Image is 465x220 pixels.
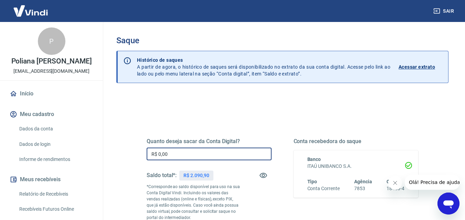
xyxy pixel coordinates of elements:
h3: Saque [116,36,448,45]
h5: Conta recebedora do saque [294,138,419,145]
p: Histórico de saques [137,57,390,63]
a: Dados da conta [17,122,95,136]
h6: Conta Corrente [307,185,340,192]
a: Relatório de Recebíveis [17,187,95,201]
h6: ITAÚ UNIBANCO S.A. [307,163,405,170]
a: Recebíveis Futuros Online [17,202,95,216]
h5: Quanto deseja sacar da Conta Digital? [147,138,272,145]
span: Agência [354,179,372,184]
iframe: Mensagem da empresa [405,175,459,190]
a: Dados de login [17,137,95,151]
iframe: Botão para abrir a janela de mensagens [437,193,459,215]
span: Banco [307,157,321,162]
a: Acessar extrato [399,57,443,77]
p: A partir de agora, o histórico de saques será disponibilizado no extrato da sua conta digital. Ac... [137,57,390,77]
p: [EMAIL_ADDRESS][DOMAIN_NAME] [13,68,89,75]
a: Informe de rendimentos [17,152,95,166]
iframe: Fechar mensagem [388,176,402,190]
button: Meus recebíveis [8,172,95,187]
p: Poliana [PERSON_NAME] [11,58,92,65]
img: Vindi [8,0,53,21]
span: Conta [387,179,400,184]
p: Acessar extrato [399,63,435,70]
div: P [38,27,65,55]
span: Olá! Precisa de ajuda? [4,5,58,10]
button: Meu cadastro [8,107,95,122]
button: Sair [432,5,457,18]
h6: 18453-4 [387,185,404,192]
p: R$ 2.090,90 [183,172,209,179]
h6: 7853 [354,185,372,192]
a: Início [8,86,95,101]
span: Tipo [307,179,317,184]
h5: Saldo total*: [147,172,177,179]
